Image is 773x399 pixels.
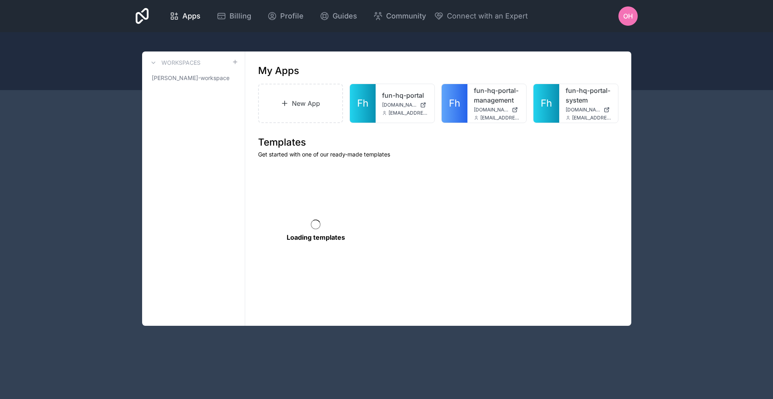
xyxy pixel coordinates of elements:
[474,107,520,113] a: [DOMAIN_NAME]
[541,97,552,110] span: Fh
[261,7,310,25] a: Profile
[357,97,368,110] span: Fh
[149,58,200,68] a: Workspaces
[367,7,432,25] a: Community
[210,7,258,25] a: Billing
[287,232,345,242] p: Loading templates
[382,102,417,108] span: [DOMAIN_NAME]
[449,97,460,110] span: Fh
[566,107,612,113] a: [DOMAIN_NAME]
[389,110,428,116] span: [EMAIL_ADDRESS][DOMAIN_NAME]
[182,10,200,22] span: Apps
[258,84,343,123] a: New App
[382,90,428,100] a: fun-hq-portal
[566,107,600,113] span: [DOMAIN_NAME]
[152,74,229,82] span: [PERSON_NAME]-workspace
[313,7,364,25] a: Guides
[386,10,426,22] span: Community
[533,84,559,123] a: Fh
[447,10,528,22] span: Connect with an Expert
[572,115,612,121] span: [EMAIL_ADDRESS][DOMAIN_NAME]
[382,102,428,108] a: [DOMAIN_NAME]
[566,86,612,105] a: fun-hq-portal-system
[258,64,299,77] h1: My Apps
[442,84,467,123] a: Fh
[333,10,357,22] span: Guides
[161,59,200,67] h3: Workspaces
[350,84,376,123] a: Fh
[480,115,520,121] span: [EMAIL_ADDRESS][DOMAIN_NAME]
[474,86,520,105] a: fun-hq-portal-management
[434,10,528,22] button: Connect with an Expert
[280,10,304,22] span: Profile
[229,10,251,22] span: Billing
[258,150,618,158] p: Get started with one of our ready-made templates
[623,11,633,21] span: OH
[163,7,207,25] a: Apps
[149,71,238,85] a: [PERSON_NAME]-workspace
[474,107,508,113] span: [DOMAIN_NAME]
[258,136,618,149] h1: Templates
